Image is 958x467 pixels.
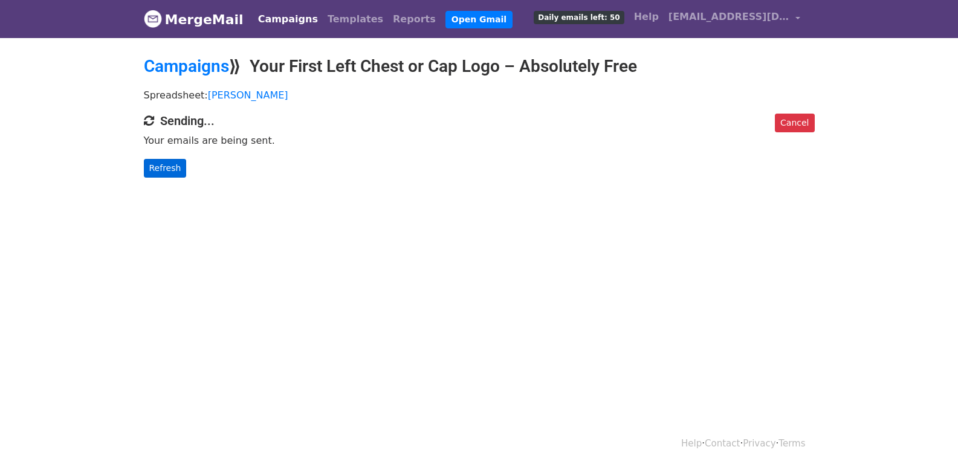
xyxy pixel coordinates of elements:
a: Help [681,438,702,449]
a: Campaigns [253,7,323,31]
a: Templates [323,7,388,31]
a: Cancel [775,114,814,132]
h2: ⟫ Your First Left Chest or Cap Logo – Absolutely Free [144,56,815,77]
a: Help [629,5,664,29]
a: Open Gmail [445,11,513,28]
a: Campaigns [144,56,229,76]
a: [PERSON_NAME] [208,89,288,101]
a: Refresh [144,159,187,178]
a: [EMAIL_ADDRESS][DOMAIN_NAME] [664,5,805,33]
a: Reports [388,7,441,31]
span: Daily emails left: 50 [534,11,624,24]
img: MergeMail logo [144,10,162,28]
p: Spreadsheet: [144,89,815,101]
p: Your emails are being sent. [144,134,815,147]
span: [EMAIL_ADDRESS][DOMAIN_NAME] [668,10,789,24]
a: Privacy [743,438,775,449]
h4: Sending... [144,114,815,128]
a: Terms [778,438,805,449]
a: Contact [705,438,740,449]
iframe: Chat Widget [898,409,958,467]
a: MergeMail [144,7,244,32]
a: Daily emails left: 50 [529,5,629,29]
